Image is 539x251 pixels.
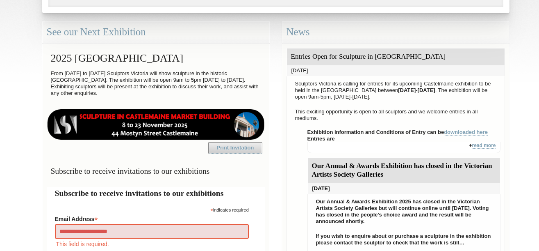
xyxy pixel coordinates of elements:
[42,21,270,43] div: See our Next Exhibition
[47,48,265,68] h2: 2025 [GEOGRAPHIC_DATA]
[47,109,265,140] img: castlemaine-ldrbd25v2.png
[55,187,257,199] h2: Subscribe to receive invitations to our exhibitions
[287,48,505,65] div: Entries Open for Sculpture in [GEOGRAPHIC_DATA]
[282,21,509,43] div: News
[308,158,500,183] div: Our Annual & Awards Exhibition has closed in the Victorian Artists Society Galleries
[287,65,505,76] div: [DATE]
[55,213,249,223] label: Email Address
[291,106,500,124] p: This exciting opportunity is open to all sculptors and we welcome entries in all mediums.
[307,129,488,136] strong: Exhibition information and Conditions of Entry can be
[312,231,496,248] p: If you wish to enquire about or purchase a sculpture in the exhibition please contact the sculpto...
[55,239,249,249] div: This field is required.
[47,163,265,179] h3: Subscribe to receive invitations to our exhibitions
[55,205,249,213] div: indicates required
[472,143,496,149] a: read more
[398,87,435,93] strong: [DATE]-[DATE]
[307,142,500,153] div: +
[47,68,265,99] p: From [DATE] to [DATE] Sculptors Victoria will show sculpture in the historic [GEOGRAPHIC_DATA]. T...
[208,142,262,154] a: Print Invitation
[291,78,500,102] p: Sculptors Victoria is calling for entries for its upcoming Castelmaine exhibition to be held in t...
[312,196,496,227] p: Our Annual & Awards Exhibition 2025 has closed in the Victorian Artists Society Galleries but wil...
[308,183,500,194] div: [DATE]
[444,129,488,136] a: downloaded here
